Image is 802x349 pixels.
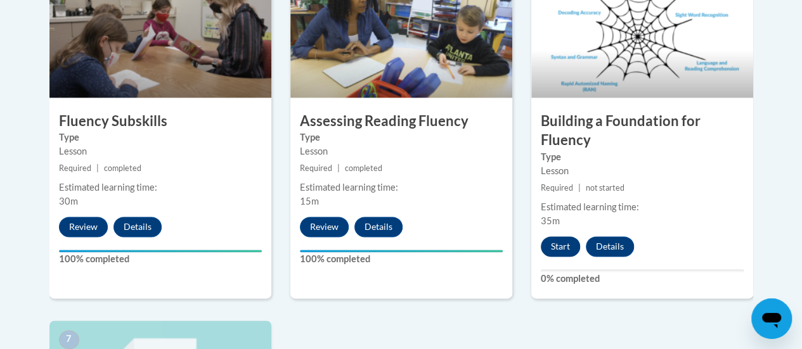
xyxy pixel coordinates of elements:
div: Lesson [59,144,262,158]
span: 7 [59,330,79,349]
div: Your progress [59,250,262,252]
span: | [96,163,99,173]
span: Required [59,163,91,173]
button: Details [586,236,634,257]
button: Start [541,236,580,257]
label: Type [59,130,262,144]
label: 100% completed [59,252,262,266]
span: completed [104,163,141,173]
h3: Building a Foundation for Fluency [531,111,753,151]
span: completed [345,163,382,173]
label: 0% completed [541,272,744,286]
span: | [337,163,340,173]
label: Type [541,150,744,164]
div: Lesson [541,164,744,178]
span: | [578,183,581,193]
div: Your progress [300,250,503,252]
span: 30m [59,196,78,206]
span: Required [300,163,332,173]
button: Details [354,217,403,237]
span: 35m [541,215,560,226]
div: Estimated learning time: [541,200,744,214]
h3: Assessing Reading Fluency [290,111,512,131]
span: 15m [300,196,319,206]
button: Review [300,217,349,237]
iframe: Button to launch messaging window [751,298,792,339]
button: Details [113,217,162,237]
span: Required [541,183,573,193]
div: Lesson [300,144,503,158]
label: 100% completed [300,252,503,266]
div: Estimated learning time: [300,181,503,194]
label: Type [300,130,503,144]
div: Estimated learning time: [59,181,262,194]
span: not started [586,183,624,193]
button: Review [59,217,108,237]
h3: Fluency Subskills [49,111,271,131]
